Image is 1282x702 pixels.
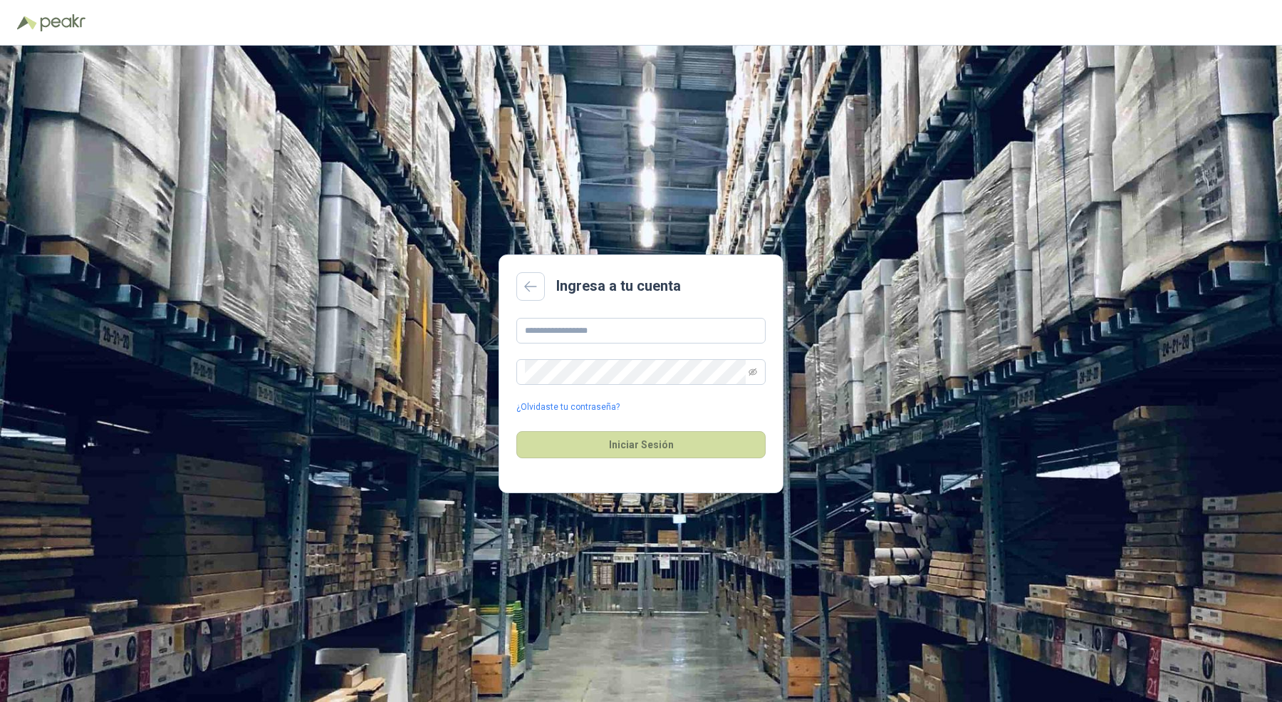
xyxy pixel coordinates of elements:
[556,275,681,297] h2: Ingresa a tu cuenta
[17,16,37,30] img: Logo
[516,431,766,458] button: Iniciar Sesión
[40,14,85,31] img: Peakr
[516,401,620,414] a: ¿Olvidaste tu contraseña?
[749,368,757,376] span: eye-invisible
